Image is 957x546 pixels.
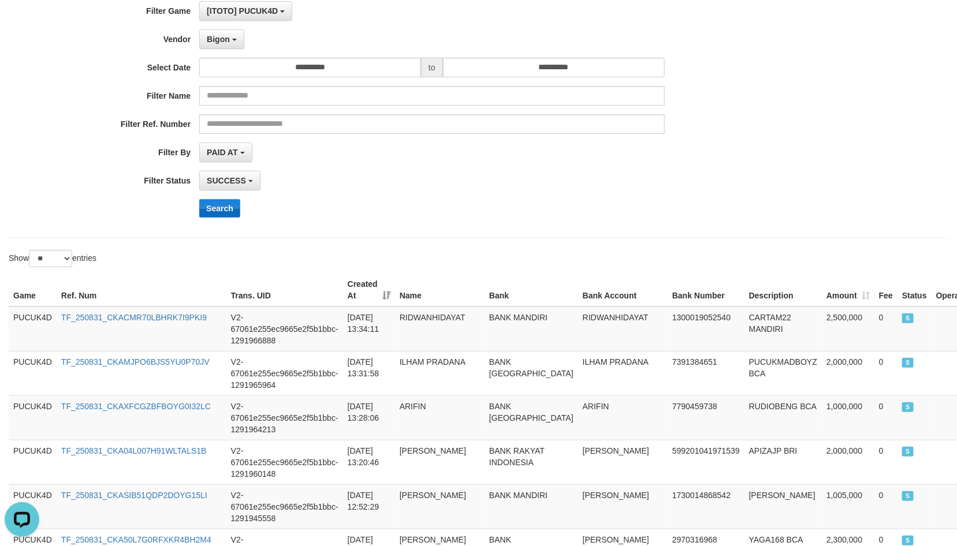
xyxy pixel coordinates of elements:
span: to [421,58,443,77]
th: Bank [485,274,578,306]
span: SUCCESS [902,536,914,545]
button: [ITOTO] PUCUK4D [199,1,292,21]
td: [DATE] 12:52:29 [343,484,395,529]
span: SUCCESS [902,447,914,457]
td: 1,000,000 [822,395,874,440]
a: TF_250831_CKA50L7G0RFXKR4BH2M4 [61,535,211,544]
td: [PERSON_NAME] [744,484,822,529]
td: BANK MANDIRI [485,484,578,529]
label: Show entries [9,250,96,267]
select: Showentries [29,250,72,267]
td: 1730014868542 [668,484,744,529]
th: Bank Account [578,274,668,306]
td: [PERSON_NAME] [578,440,668,484]
td: 599201041971539 [668,440,744,484]
span: SUCCESS [902,491,914,501]
button: Open LiveChat chat widget [5,5,39,39]
td: [PERSON_NAME] [395,440,485,484]
td: 0 [874,484,898,529]
span: SUCCESS [207,176,246,185]
a: TF_250831_CKACMR70LBHRK7I9PKI9 [61,313,207,322]
span: Bigon [207,35,230,44]
td: 7790459738 [668,395,744,440]
td: 2,000,000 [822,440,874,484]
td: ILHAM PRADANA [395,351,485,395]
td: BANK [GEOGRAPHIC_DATA] [485,395,578,440]
td: BANK MANDIRI [485,306,578,351]
th: Amount: activate to sort column ascending [822,274,874,306]
td: [PERSON_NAME] [578,484,668,529]
td: RUDIOBENG BCA [744,395,822,440]
td: 1300019052540 [668,306,744,351]
td: V2-67061e255ec9665e2f5b1bbc-1291966888 [226,306,343,351]
td: ILHAM PRADANA [578,351,668,395]
th: Bank Number [668,274,744,306]
a: TF_250831_CKA04L007H91WLTALS1B [61,446,207,455]
td: [DATE] 13:34:11 [343,306,395,351]
th: Fee [874,274,898,306]
td: 0 [874,351,898,395]
th: Game [9,274,57,306]
td: 7391384651 [668,351,744,395]
td: 0 [874,395,898,440]
td: 1,005,000 [822,484,874,529]
td: PUCUK4D [9,440,57,484]
td: BANK RAKYAT INDONESIA [485,440,578,484]
th: Created At: activate to sort column ascending [343,274,395,306]
td: ARIFIN [395,395,485,440]
button: PAID AT [199,143,252,162]
th: Name [395,274,485,306]
button: Bigon [199,29,244,49]
td: ARIFIN [578,395,668,440]
td: [DATE] 13:28:06 [343,395,395,440]
button: Search [199,199,240,218]
span: [ITOTO] PUCUK4D [207,6,278,16]
span: SUCCESS [902,313,914,323]
td: [PERSON_NAME] [395,484,485,529]
td: V2-67061e255ec9665e2f5b1bbc-1291964213 [226,395,343,440]
th: Ref. Num [57,274,226,306]
span: SUCCESS [902,358,914,368]
td: PUCUK4D [9,395,57,440]
td: RIDWANHIDAYAT [578,306,668,351]
td: CARTAM22 MANDIRI [744,306,822,351]
button: SUCCESS [199,171,260,190]
td: PUCUK4D [9,306,57,351]
td: APIZAJP BRI [744,440,822,484]
th: Description [744,274,822,306]
td: PUCUK4D [9,484,57,529]
td: RIDWANHIDAYAT [395,306,485,351]
td: 2,000,000 [822,351,874,395]
a: TF_250831_CKAXFCGZBFBOYG0I32LC [61,402,211,411]
td: PUCUK4D [9,351,57,395]
th: Status [898,274,932,306]
td: V2-67061e255ec9665e2f5b1bbc-1291965964 [226,351,343,395]
a: TF_250831_CKAMJPO6BJS5YU0P70JV [61,357,210,367]
td: [DATE] 13:20:46 [343,440,395,484]
td: 0 [874,440,898,484]
td: [DATE] 13:31:58 [343,351,395,395]
span: PAID AT [207,148,237,157]
td: 2,500,000 [822,306,874,351]
a: TF_250831_CKASIB51QDP2DOYG15LI [61,491,207,500]
td: BANK [GEOGRAPHIC_DATA] [485,351,578,395]
td: V2-67061e255ec9665e2f5b1bbc-1291960148 [226,440,343,484]
td: PUCUKMADBOYZ BCA [744,351,822,395]
td: V2-67061e255ec9665e2f5b1bbc-1291945558 [226,484,343,529]
th: Trans. UID [226,274,343,306]
span: SUCCESS [902,402,914,412]
td: 0 [874,306,898,351]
